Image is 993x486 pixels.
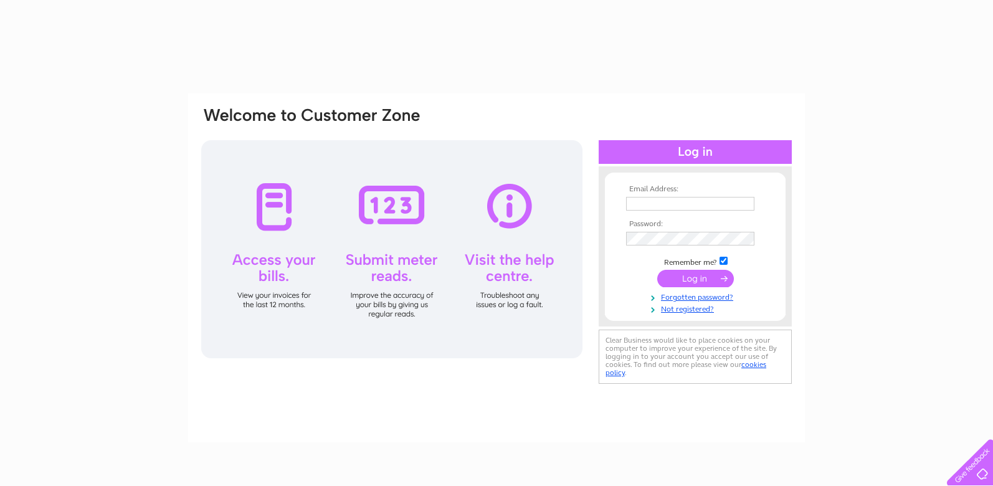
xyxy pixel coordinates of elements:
[626,290,767,302] a: Forgotten password?
[623,255,767,267] td: Remember me?
[606,360,766,377] a: cookies policy
[623,185,767,194] th: Email Address:
[626,302,767,314] a: Not registered?
[599,330,792,384] div: Clear Business would like to place cookies on your computer to improve your experience of the sit...
[623,220,767,229] th: Password:
[657,270,734,287] input: Submit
